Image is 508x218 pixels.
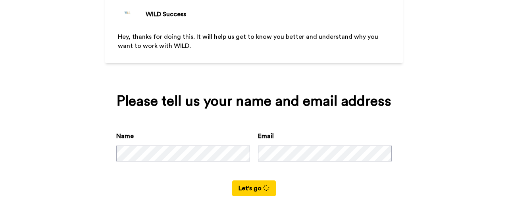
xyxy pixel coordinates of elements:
[258,131,274,141] label: Email
[116,93,392,109] div: Please tell us your name and email address
[146,9,186,19] div: WILD Success
[118,34,380,49] span: Hey, thanks for doing this. It will help us get to know you better and understand why you want to...
[232,180,276,196] button: Let's go
[116,131,134,141] label: Name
